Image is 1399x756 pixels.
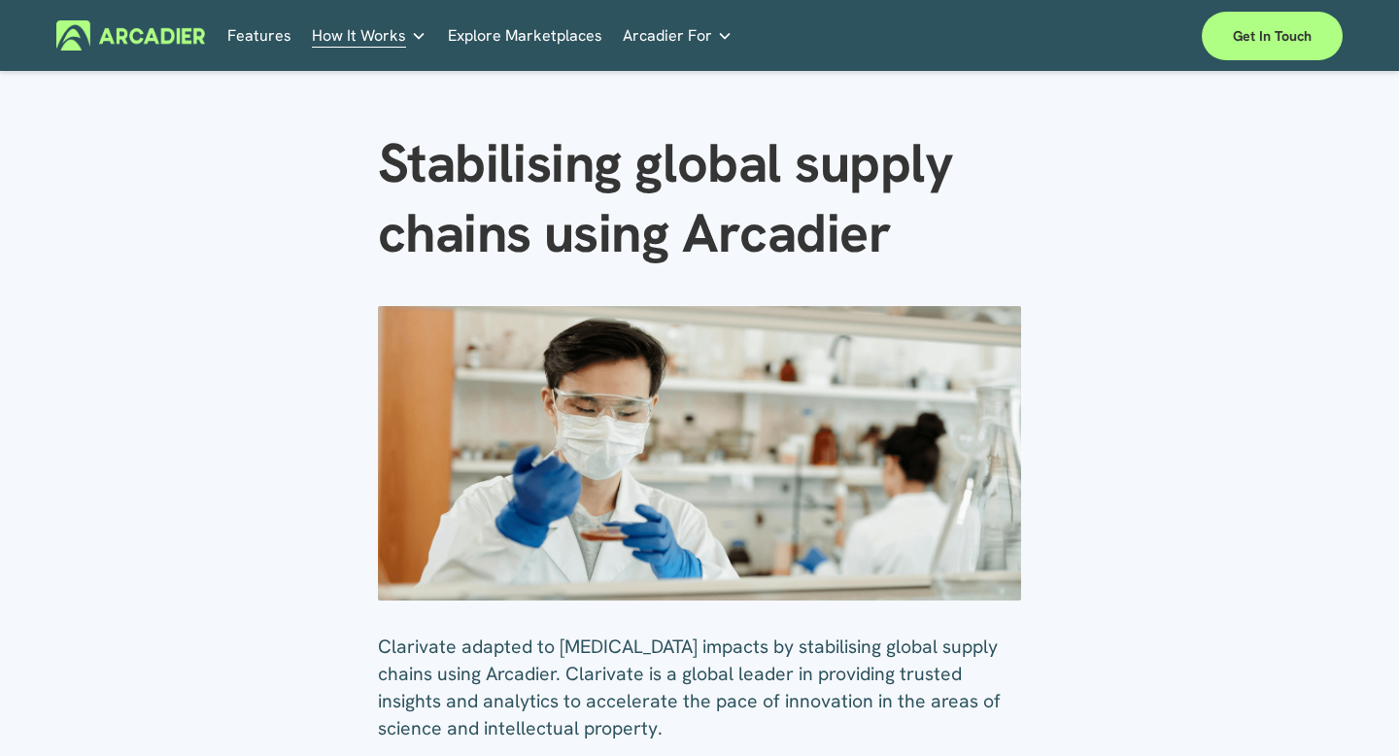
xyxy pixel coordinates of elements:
[378,128,1021,269] h1: Stabilising global supply chains using Arcadier
[448,20,602,51] a: Explore Marketplaces
[623,22,712,50] span: Arcadier For
[227,20,291,51] a: Features
[312,20,427,51] a: folder dropdown
[312,22,406,50] span: How It Works
[623,20,733,51] a: folder dropdown
[56,20,205,51] img: Arcadier
[1202,12,1343,60] a: Get in touch
[378,634,1021,742] p: Clarivate adapted to [MEDICAL_DATA] impacts by stabilising global supply chains using Arcadier. C...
